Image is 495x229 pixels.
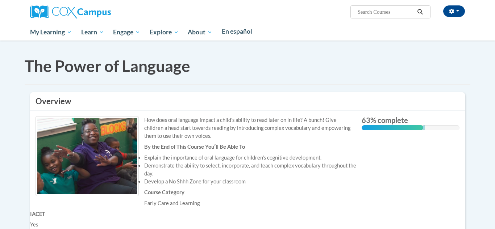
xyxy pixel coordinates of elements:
[45,162,356,178] li: Demonstrate the ability to select, incorporate, and teach complex vocabulary throughout the day.
[362,116,459,124] label: 63% complete
[145,24,183,41] a: Explore
[30,144,356,150] h6: By the End of This Course Youʹll Be Able To
[113,28,140,37] span: Engage
[443,5,465,17] button: Account Settings
[25,56,190,75] span: The Power of Language
[150,28,179,37] span: Explore
[45,154,356,162] li: Explain the importance of oral language for children's cognitive development.
[30,221,356,229] div: Yes
[415,8,426,16] button: Search
[217,24,257,39] a: En español
[30,5,111,18] img: Cox Campus
[45,178,356,186] li: Develop a No Shhh Zone for your classroom
[30,211,356,217] h6: IACET
[183,24,217,41] a: About
[417,9,424,15] i: 
[19,24,476,41] div: Main menu
[30,199,356,207] div: Early Care and Learning
[30,8,111,14] a: Cox Campus
[36,116,351,140] div: How does oral language impact a child's ability to read later on in life? A bunch! Give children ...
[188,28,212,37] span: About
[357,8,415,16] input: Search Courses
[36,96,459,107] h3: Overview
[30,189,356,196] h6: Course Category
[25,24,76,41] a: My Learning
[362,125,423,130] div: 63% complete
[108,24,145,41] a: Engage
[423,125,425,130] div: 0.001%
[81,28,104,37] span: Learn
[30,28,72,37] span: My Learning
[36,116,139,196] img: Course logo image
[76,24,109,41] a: Learn
[222,27,252,35] span: En español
